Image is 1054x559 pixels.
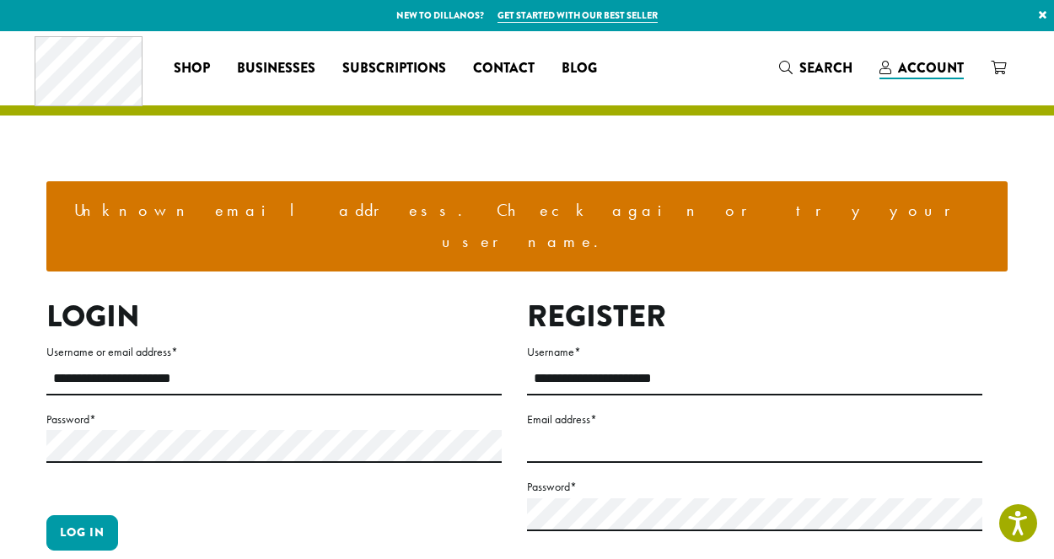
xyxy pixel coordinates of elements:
[527,298,982,335] h2: Register
[237,58,315,79] span: Businesses
[497,8,658,23] a: Get started with our best seller
[527,476,982,497] label: Password
[527,341,982,363] label: Username
[174,58,210,79] span: Shop
[46,298,502,335] h2: Login
[527,409,982,430] label: Email address
[898,58,964,78] span: Account
[473,58,535,79] span: Contact
[60,195,994,258] li: Unknown email address. Check again or try your username.
[46,409,502,430] label: Password
[799,58,852,78] span: Search
[562,58,597,79] span: Blog
[46,515,118,551] button: Log in
[766,54,866,82] a: Search
[160,55,223,82] a: Shop
[46,341,502,363] label: Username or email address
[342,58,446,79] span: Subscriptions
